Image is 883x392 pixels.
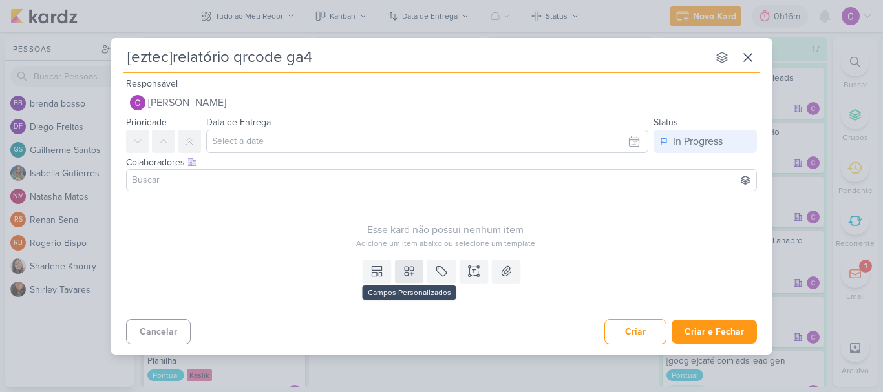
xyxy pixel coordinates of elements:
label: Status [654,117,678,128]
img: Carlos Lima [130,95,145,110]
div: Campos Personalizados [363,285,456,300]
input: Select a date [206,130,648,153]
span: [PERSON_NAME] [148,95,226,110]
button: In Progress [654,130,757,153]
div: Adicione um item abaixo ou selecione um template [126,238,765,249]
input: Kard Sem Título [123,46,708,69]
button: Criar [604,319,666,344]
input: Buscar [129,172,754,188]
div: In Progress [673,134,723,149]
label: Prioridade [126,117,167,128]
button: Criar e Fechar [672,320,757,344]
label: Data de Entrega [206,117,271,128]
label: Responsável [126,78,178,89]
button: [PERSON_NAME] [126,91,757,114]
button: Cancelar [126,319,191,344]
div: Esse kard não possui nenhum item [126,222,765,238]
div: Colaboradores [126,156,757,169]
